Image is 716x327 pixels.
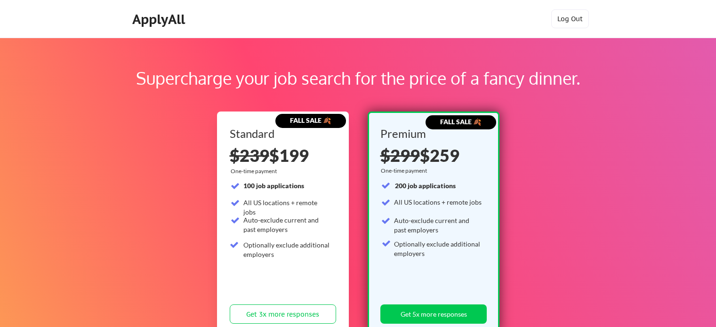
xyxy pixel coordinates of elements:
strong: 200 job applications [395,182,456,190]
div: Auto-exclude current and past employers [243,215,330,234]
strong: FALL SALE 🍂 [440,118,481,126]
div: Optionally exclude additional employers [243,240,330,259]
button: Get 3x more responses [230,304,336,324]
div: Optionally exclude additional employers [394,239,482,258]
div: One-time payment [231,167,280,175]
div: One-time payment [381,167,430,175]
div: $199 [230,147,336,164]
button: Get 5x more responses [380,304,487,324]
div: Premium [380,128,484,139]
strong: FALL SALE 🍂 [290,116,331,124]
div: ApplyAll [132,11,188,27]
div: Auto-exclude current and past employers [394,216,482,234]
div: All US locations + remote jobs [243,198,330,216]
button: Log Out [551,9,589,28]
strong: 100 job applications [243,182,304,190]
s: $299 [380,145,420,166]
div: All US locations + remote jobs [394,198,482,207]
div: $259 [380,147,484,164]
s: $239 [230,145,269,166]
div: Supercharge your job search for the price of a fancy dinner. [60,65,656,91]
div: Standard [230,128,333,139]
